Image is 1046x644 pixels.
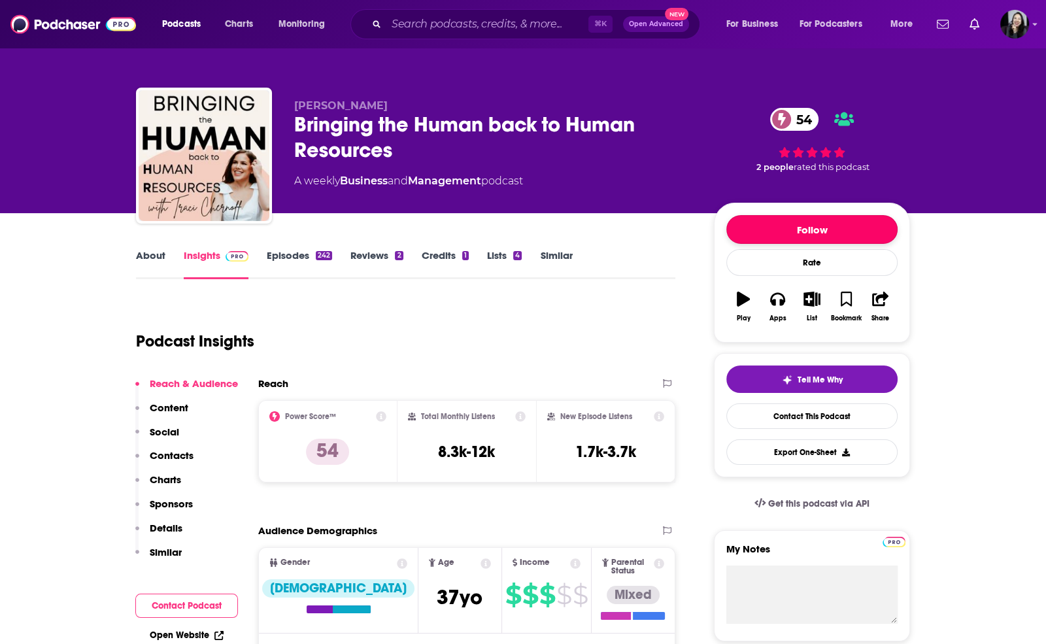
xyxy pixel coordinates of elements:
button: Share [864,283,898,330]
span: New [665,8,688,20]
span: Parental Status [611,558,652,575]
span: Income [520,558,550,567]
span: ⌘ K [588,16,613,33]
button: Open AdvancedNew [623,16,689,32]
span: Monitoring [278,15,325,33]
div: 4 [513,251,522,260]
h1: Podcast Insights [136,331,254,351]
span: 54 [783,108,818,131]
a: 54 [770,108,818,131]
h2: New Episode Listens [560,412,632,421]
p: Reach & Audience [150,377,238,390]
span: Gender [280,558,310,567]
span: Age [438,558,454,567]
h2: Audience Demographics [258,524,377,537]
span: 37 yo [437,585,482,610]
div: [DEMOGRAPHIC_DATA] [262,579,414,598]
a: Management [408,175,481,187]
button: Similar [135,546,182,570]
div: A weekly podcast [294,173,523,189]
img: Bringing the Human back to Human Resources [139,90,269,221]
div: Mixed [607,586,660,604]
button: Social [135,426,179,450]
img: Podchaser - Follow, Share and Rate Podcasts [10,12,136,37]
a: Episodes242 [267,249,332,279]
span: Podcasts [162,15,201,33]
a: Lists4 [487,249,522,279]
h3: 8.3k-12k [438,442,495,462]
div: Share [871,314,889,322]
p: Sponsors [150,498,193,510]
button: open menu [791,14,881,35]
a: Reviews2 [350,249,403,279]
button: Apps [760,283,794,330]
div: Play [737,314,751,322]
button: Follow [726,215,898,244]
h2: Reach [258,377,288,390]
div: List [807,314,817,322]
a: InsightsPodchaser Pro [184,249,248,279]
button: Contacts [135,449,194,473]
span: For Business [726,15,778,33]
a: Show notifications dropdown [932,13,954,35]
a: Credits1 [422,249,469,279]
button: Content [135,401,188,426]
div: Rate [726,249,898,276]
p: Content [150,401,188,414]
a: Show notifications dropdown [964,13,985,35]
a: Contact This Podcast [726,403,898,429]
button: Bookmark [829,283,863,330]
a: Get this podcast via API [744,488,880,520]
span: Open Advanced [629,21,683,27]
button: Sponsors [135,498,193,522]
span: rated this podcast [794,162,869,172]
p: Contacts [150,449,194,462]
h2: Power Score™ [285,412,336,421]
p: 54 [306,439,349,465]
span: $ [539,585,555,605]
p: Social [150,426,179,438]
button: tell me why sparkleTell Me Why [726,365,898,393]
a: Open Website [150,630,224,641]
button: Play [726,283,760,330]
span: [PERSON_NAME] [294,99,388,112]
div: Bookmark [831,314,862,322]
span: $ [522,585,538,605]
p: Similar [150,546,182,558]
img: tell me why sparkle [782,375,792,385]
button: Contact Podcast [135,594,238,618]
span: Charts [225,15,253,33]
div: Apps [769,314,786,322]
span: More [890,15,913,33]
a: Similar [540,249,572,279]
span: $ [505,585,521,605]
div: 242 [316,251,332,260]
span: Get this podcast via API [768,498,869,509]
button: open menu [153,14,218,35]
span: For Podcasters [800,15,862,33]
div: 1 [462,251,469,260]
p: Details [150,522,182,534]
a: About [136,249,165,279]
img: Podchaser Pro [226,251,248,262]
img: Podchaser Pro [883,537,905,547]
button: open menu [881,14,929,35]
span: Logged in as marypoffenroth [1000,10,1029,39]
span: and [388,175,408,187]
button: Show profile menu [1000,10,1029,39]
span: $ [556,585,571,605]
span: $ [573,585,588,605]
img: User Profile [1000,10,1029,39]
input: Search podcasts, credits, & more... [386,14,588,35]
div: Search podcasts, credits, & more... [363,9,713,39]
button: Charts [135,473,181,498]
button: open menu [269,14,342,35]
a: Charts [216,14,261,35]
div: 2 [395,251,403,260]
button: Reach & Audience [135,377,238,401]
button: Export One-Sheet [726,439,898,465]
button: Details [135,522,182,546]
h3: 1.7k-3.7k [575,442,636,462]
button: open menu [717,14,794,35]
